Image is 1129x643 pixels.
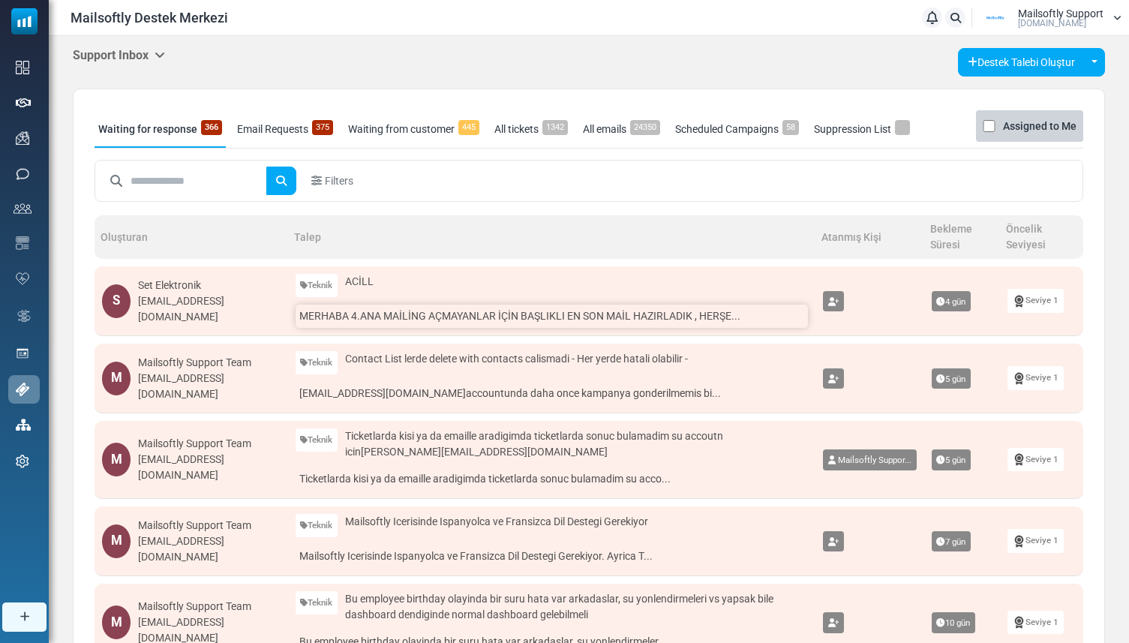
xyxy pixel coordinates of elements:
span: 1342 [542,120,568,135]
span: 375 [312,120,333,135]
span: 24350 [630,120,660,135]
a: Destek Talebi Oluştur [958,48,1085,77]
th: Talep [288,215,815,259]
span: Mailsoftly Icerisinde Ispanyolca ve Fransizca Dil Destegi Gerekiyor [345,514,648,530]
a: Seviye 1 [1007,611,1064,634]
img: sms-icon.png [16,167,29,181]
span: 4 gün [932,291,971,312]
h5: Support Inbox [73,48,165,62]
a: Mailsoftly Suppor... [823,449,917,470]
a: Email Requests375 [233,110,337,148]
div: M [102,362,131,395]
span: 5 gün [932,368,971,389]
img: email-templates-icon.svg [16,236,29,250]
div: S [102,284,131,318]
img: workflow.svg [16,308,32,325]
span: ACİLL [345,274,374,290]
a: Seviye 1 [1007,529,1064,552]
a: Scheduled Campaigns58 [671,110,803,148]
div: M [102,524,131,558]
span: Filters [325,173,353,189]
a: Ticketlarda kisi ya da emaille aradigimda ticketlarda sonuc bulamadim su acco... [296,467,808,491]
a: Teknik [296,591,338,614]
span: Mailsoftly Suppor... [838,455,911,465]
span: 366 [201,120,222,135]
img: landing_pages.svg [16,347,29,360]
th: Oluşturan [95,215,288,259]
a: Suppression List [810,110,914,148]
a: Seviye 1 [1007,366,1064,389]
a: Teknik [296,274,338,297]
a: Teknik [296,351,338,374]
img: campaigns-icon.png [16,131,29,145]
a: Waiting for response366 [95,110,226,148]
span: Bu employee birthday olayinda bir suru hata var arkadaslar, su yonlendirmeleri vs yapsak bile das... [345,591,807,623]
span: 58 [782,120,799,135]
img: mailsoftly_icon_blue_white.svg [11,8,38,35]
a: All tickets1342 [491,110,572,148]
div: Mailsoftly Support Team [138,355,280,371]
th: Bekleme Süresi [924,215,1001,259]
a: [EMAIL_ADDRESS][DOMAIN_NAME]accountunda daha once kampanya gonderilmemis bi... [296,382,808,405]
div: [EMAIL_ADDRESS][DOMAIN_NAME] [138,533,280,565]
div: Mailsoftly Support Team [138,518,280,533]
img: dashboard-icon.svg [16,61,29,74]
a: Seviye 1 [1007,448,1064,471]
img: contacts-icon.svg [14,203,32,214]
span: Mailsoftly Destek Merkezi [71,8,228,28]
div: [EMAIL_ADDRESS][DOMAIN_NAME] [138,371,280,402]
div: M [102,443,131,476]
div: [EMAIL_ADDRESS][DOMAIN_NAME] [138,293,280,325]
span: 7 gün [932,531,971,552]
th: Atanmış Kişi [815,215,924,259]
div: [EMAIL_ADDRESS][DOMAIN_NAME] [138,452,280,483]
span: Ticketlarda kisi ya da emaille aradigimda ticketlarda sonuc bulamadim su accoutn icin [PERSON_NAM... [345,428,807,460]
a: MERHABA 4.ANA MAİLİNG AÇMAYANLAR İÇİN BAŞLIKLI EN SON MAİL HAZIRLADIK , HERŞE... [296,305,808,328]
th: Öncelik Seviyesi [1000,215,1083,259]
a: Teknik [296,428,338,452]
a: All emails24350 [579,110,664,148]
span: 5 gün [932,449,971,470]
span: [DOMAIN_NAME] [1018,19,1086,28]
span: Contact List lerde delete with contacts calismadi - Her yerde hatali olabilir - [345,351,688,367]
span: 445 [458,120,479,135]
label: Assigned to Me [1003,117,1076,135]
div: Mailsoftly Support Team [138,599,280,614]
img: User Logo [977,7,1014,29]
img: support-icon-active.svg [16,383,29,396]
img: domain-health-icon.svg [16,272,29,284]
div: M [102,605,131,639]
a: Mailsoftly Icerisinde Ispanyolca ve Fransizca Dil Destegi Gerekiyor. Ayrica T... [296,545,808,568]
a: Waiting from customer445 [344,110,483,148]
img: settings-icon.svg [16,455,29,468]
a: User Logo Mailsoftly Support [DOMAIN_NAME] [977,7,1121,29]
div: Mailsoftly Support Team [138,436,280,452]
span: 10 gün [932,612,976,633]
div: Set Elektronik [138,278,280,293]
span: Mailsoftly Support [1018,8,1103,19]
a: Seviye 1 [1007,289,1064,312]
a: Teknik [296,514,338,537]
